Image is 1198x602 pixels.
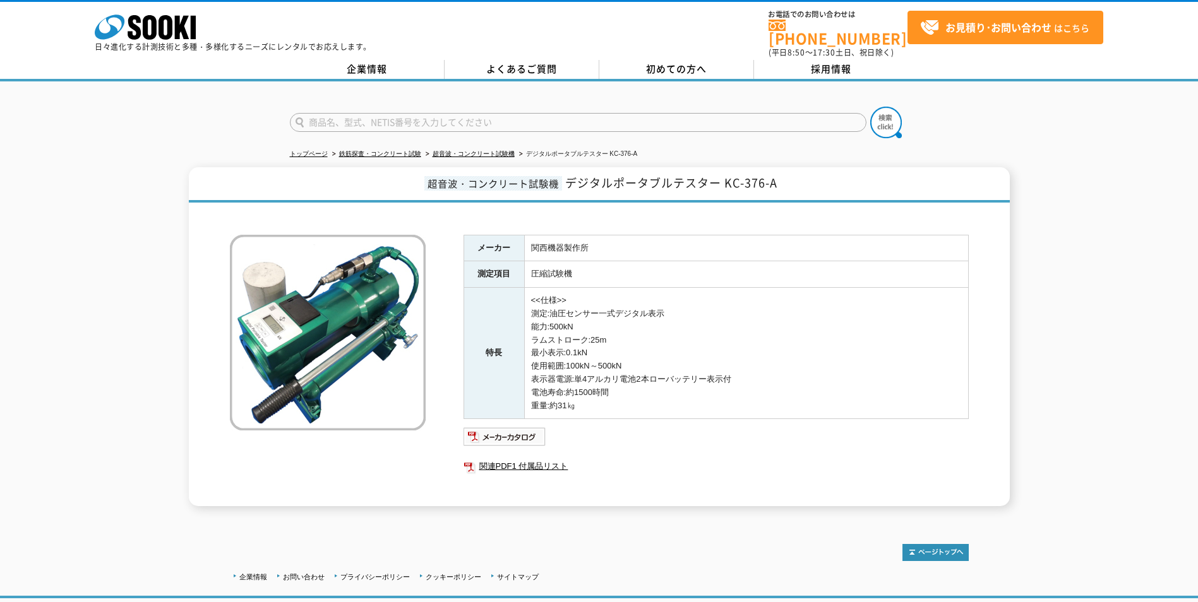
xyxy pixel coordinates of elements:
[424,176,562,191] span: 超音波・コンクリート試験機
[769,11,907,18] span: お電話でのお問い合わせは
[239,573,267,581] a: 企業情報
[524,261,968,288] td: 圧縮試験機
[497,573,539,581] a: サイトマップ
[517,148,638,161] li: デジタルポータブルテスター KC-376-A
[340,573,410,581] a: プライバシーポリシー
[870,107,902,138] img: btn_search.png
[754,60,909,79] a: 採用情報
[283,573,325,581] a: お問い合わせ
[945,20,1051,35] strong: お見積り･お問い合わせ
[907,11,1103,44] a: お見積り･お問い合わせはこちら
[426,573,481,581] a: クッキーポリシー
[769,47,894,58] span: (平日 ～ 土日、祝日除く)
[464,427,546,447] img: メーカーカタログ
[464,435,546,445] a: メーカーカタログ
[464,235,524,261] th: メーカー
[290,150,328,157] a: トップページ
[524,235,968,261] td: 関西機器製作所
[769,20,907,45] a: [PHONE_NUMBER]
[464,261,524,288] th: 測定項目
[433,150,515,157] a: 超音波・コンクリート試験機
[813,47,836,58] span: 17:30
[290,113,866,132] input: 商品名、型式、NETIS番号を入力してください
[464,288,524,419] th: 特長
[339,150,421,157] a: 鉄筋探査・コンクリート試験
[230,235,426,430] img: デジタルポータブルテスター KC-376-A
[920,18,1089,37] span: はこちら
[646,62,707,76] span: 初めての方へ
[565,174,777,191] span: デジタルポータブルテスター KC-376-A
[599,60,754,79] a: 初めての方へ
[464,458,969,475] a: 関連PDF1 付属品リスト
[524,288,968,419] td: <<仕様>> 測定:油圧センサー一式デジタル表示 能力:500kN ラムストローク:25m 最小表示:0.1kN 使用範囲:100kN～500kN 表示器電源:単4アルカリ電池2本ローバッテリー...
[445,60,599,79] a: よくあるご質問
[902,544,969,561] img: トップページへ
[290,60,445,79] a: 企業情報
[788,47,805,58] span: 8:50
[95,43,371,50] p: 日々進化する計測技術と多種・多様化するニーズにレンタルでお応えします。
